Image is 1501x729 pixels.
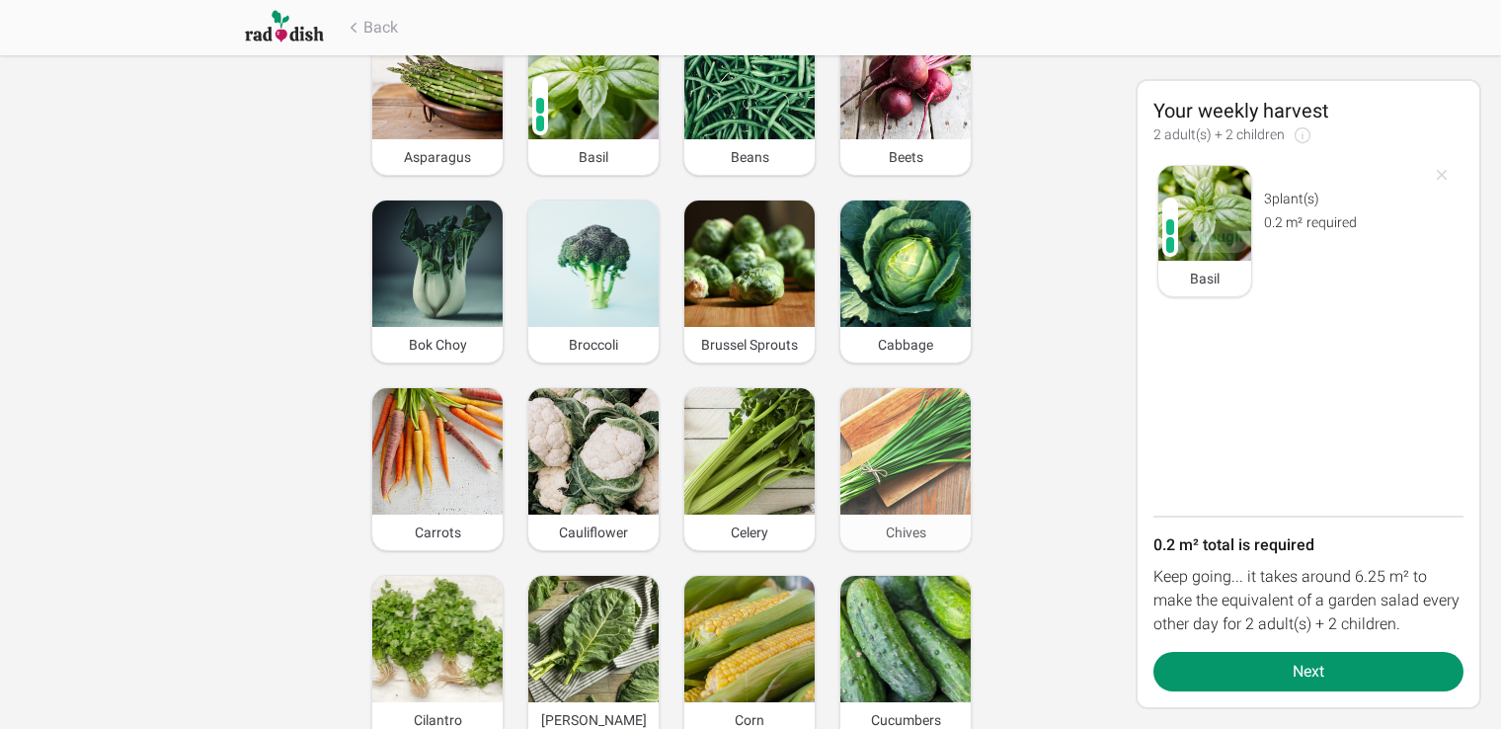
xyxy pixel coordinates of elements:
[684,327,815,363] div: Brussel Sprouts
[1153,124,1463,145] div: 2 adult(s) + 2 children
[245,9,324,45] img: Raddish company logo
[684,576,815,702] img: Image of Corn
[344,16,398,40] button: Back
[840,13,971,139] img: Image of Beets
[840,327,971,363] div: Cabbage
[840,201,971,327] img: Image of Cabbage
[372,327,503,363] div: Bok Choy
[840,515,971,550] div: Chives
[1158,166,1251,261] img: Image of Basil
[372,139,503,175] div: Asparagus
[1264,212,1420,232] div: required
[840,139,971,175] div: Beets
[528,139,659,175] div: Basil
[1264,212,1303,232] div: 0.2 m ²
[1153,97,1463,124] div: Your weekly harvest
[684,139,815,175] div: Beans
[528,13,659,139] img: Image of Basil
[528,515,659,550] div: Cauliflower
[528,327,659,363] div: Broccoli
[840,576,971,702] img: Image of Cucumbers
[528,388,659,515] img: Image of Cauliflower
[528,576,659,702] img: Image of Collard Greens
[372,13,503,139] img: Image of Asparagus
[528,201,659,327] img: Image of Broccoli
[1153,652,1463,691] button: Next
[1153,567,1460,633] span: Keep going... it takes around 6.25 m² to make the equivalent of a garden salad every other day fo...
[684,201,815,327] img: Image of Brussel Sprouts
[684,13,815,139] img: Image of Beans
[840,388,971,515] img: Image of Chives
[1264,189,1420,208] div: 3 plant(s)
[372,201,503,327] img: Image of Bok Choy
[1182,221,1251,253] div: Enough
[1153,533,1463,557] div: 0.2 m ² total is required
[1158,261,1251,296] div: Basil
[372,515,503,550] div: Carrots
[684,515,815,550] div: Celery
[684,388,815,515] img: Image of Celery
[372,576,503,702] img: Image of Cilantro
[372,388,503,515] img: Image of Carrots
